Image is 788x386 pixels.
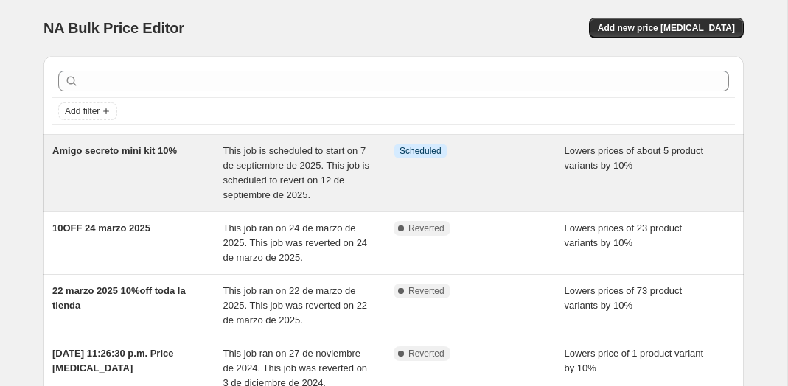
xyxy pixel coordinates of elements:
[52,145,177,156] span: Amigo secreto mini kit 10%
[43,20,184,36] span: NA Bulk Price Editor
[400,145,442,157] span: Scheduled
[565,348,704,373] span: Lowers price of 1 product variant by 10%
[565,222,683,248] span: Lowers prices of 23 product variants by 10%
[589,18,744,38] button: Add new price [MEDICAL_DATA]
[408,285,444,297] span: Reverted
[565,145,704,171] span: Lowers prices of about 5 product variants by 10%
[223,285,368,326] span: This job ran on 22 de marzo de 2025. This job was reverted on 22 de marzo de 2025.
[408,222,444,234] span: Reverted
[565,285,683,311] span: Lowers prices of 73 product variants by 10%
[52,348,173,373] span: [DATE] 11:26:30 p.m. Price [MEDICAL_DATA]
[408,348,444,359] span: Reverted
[598,22,735,34] span: Add new price [MEDICAL_DATA]
[58,102,117,120] button: Add filter
[52,222,150,234] span: 10OFF 24 marzo 2025
[223,222,368,263] span: This job ran on 24 de marzo de 2025. This job was reverted on 24 de marzo de 2025.
[65,105,100,117] span: Add filter
[223,145,370,200] span: This job is scheduled to start on 7 de septiembre de 2025. This job is scheduled to revert on 12 ...
[52,285,186,311] span: 22 marzo 2025 10%off toda la tienda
